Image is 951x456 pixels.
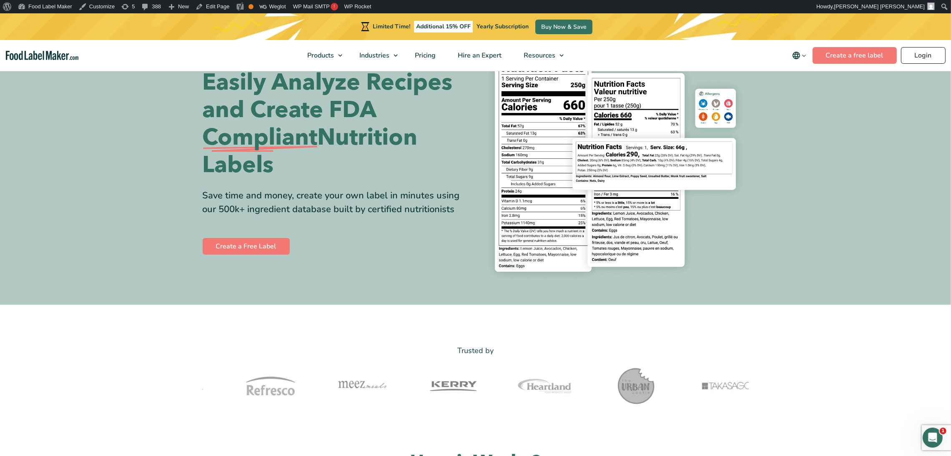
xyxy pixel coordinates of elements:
span: Resources [521,51,556,60]
span: 1 [940,428,946,434]
a: Pricing [404,40,445,71]
span: ! [331,3,338,10]
span: Yearly Subscription [477,23,529,30]
a: Industries [349,40,402,71]
div: OK [248,4,253,9]
span: Hire an Expert [455,51,502,60]
a: Buy Now & Save [535,20,592,34]
a: Products [296,40,346,71]
span: Pricing [412,51,437,60]
a: Create a free label [813,47,897,64]
span: Additional 15% OFF [414,21,473,33]
span: [PERSON_NAME] [PERSON_NAME] [834,3,925,10]
span: Limited Time! [373,23,410,30]
span: Compliant [203,124,318,151]
a: Create a Free Label [203,238,290,255]
a: Login [901,47,946,64]
span: Industries [357,51,390,60]
iframe: Intercom live chat [923,428,943,448]
p: Trusted by [203,345,749,357]
a: Hire an Expert [447,40,511,71]
span: Products [305,51,335,60]
div: Save time and money, create your own label in minutes using our 500k+ ingredient database built b... [203,189,469,216]
h1: Easily Analyze Recipes and Create FDA Nutrition Labels [203,69,469,179]
a: Resources [513,40,568,71]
